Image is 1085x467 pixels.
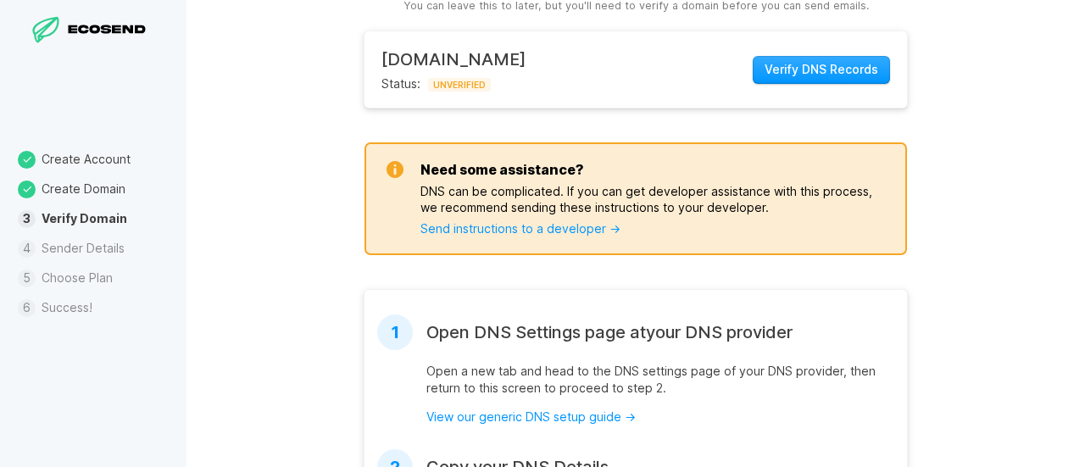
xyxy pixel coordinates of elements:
a: View our generic DNS setup guide → [426,409,636,424]
h2: Open DNS Settings page at your DNS provider [426,322,793,342]
p: DNS can be complicated. If you can get developer assistance with this process, we recommend sendi... [420,184,890,214]
span: Verify DNS Records [765,61,878,78]
a: Send instructions to a developer → [420,221,620,236]
span: UNVERIFIED [428,78,491,92]
button: Verify DNS Records [753,56,890,84]
h2: [DOMAIN_NAME] [381,49,526,69]
h3: Need some assistance? [420,161,584,178]
div: Status: [381,49,526,90]
p: Open a new tab and head to the DNS settings page of your DNS provider , then return to this scree... [426,363,890,396]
